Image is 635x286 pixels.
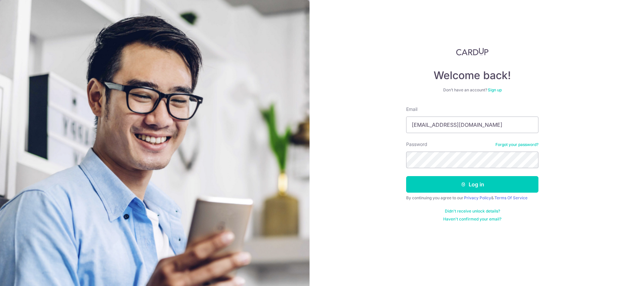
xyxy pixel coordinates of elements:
[488,87,502,92] a: Sign up
[445,209,500,214] a: Didn't receive unlock details?
[494,195,528,200] a: Terms Of Service
[406,117,538,133] input: Enter your Email
[456,48,488,56] img: CardUp Logo
[495,142,538,147] a: Forgot your password?
[406,195,538,201] div: By continuing you agree to our &
[464,195,491,200] a: Privacy Policy
[406,141,427,148] label: Password
[443,216,501,222] a: Haven't confirmed your email?
[406,176,538,193] button: Log in
[406,87,538,93] div: Don’t have an account?
[406,69,538,82] h4: Welcome back!
[406,106,417,113] label: Email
